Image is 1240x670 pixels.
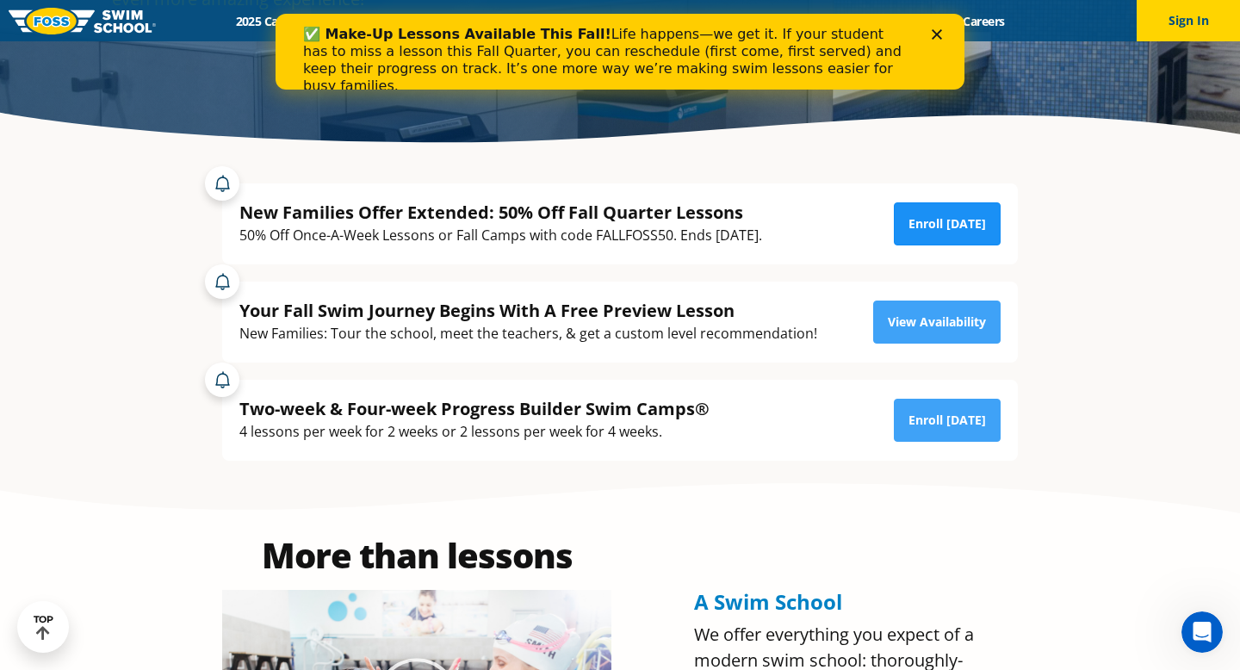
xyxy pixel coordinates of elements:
a: Careers [948,13,1020,29]
b: ✅ Make-Up Lessons Available This Fall! [28,12,336,28]
a: Schools [328,13,400,29]
a: Swim Path® Program [400,13,551,29]
a: View Availability [873,301,1001,344]
div: Two-week & Four-week Progress Builder Swim Camps® [239,397,710,420]
a: About [PERSON_NAME] [552,13,712,29]
iframe: Intercom live chat banner [276,14,964,90]
a: Enroll [DATE] [894,202,1001,245]
h2: More than lessons [222,538,611,573]
img: FOSS Swim School Logo [9,8,156,34]
div: New Families: Tour the school, meet the teachers, & get a custom level recommendation! [239,322,817,345]
div: Close [656,16,673,26]
div: Life happens—we get it. If your student has to miss a lesson this Fall Quarter, you can reschedul... [28,12,634,81]
div: 4 lessons per week for 2 weeks or 2 lessons per week for 4 weeks. [239,420,710,444]
div: TOP [34,614,53,641]
div: Your Fall Swim Journey Begins With A Free Preview Lesson [239,299,817,322]
a: Swim Like [PERSON_NAME] [711,13,894,29]
div: New Families Offer Extended: 50% Off Fall Quarter Lessons [239,201,762,224]
iframe: Intercom live chat [1181,611,1223,653]
a: Blog [894,13,948,29]
a: 2025 Calendar [220,13,328,29]
span: A Swim School [694,587,842,616]
a: Enroll [DATE] [894,399,1001,442]
div: 50% Off Once-A-Week Lessons or Fall Camps with code FALLFOSS50. Ends [DATE]. [239,224,762,247]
